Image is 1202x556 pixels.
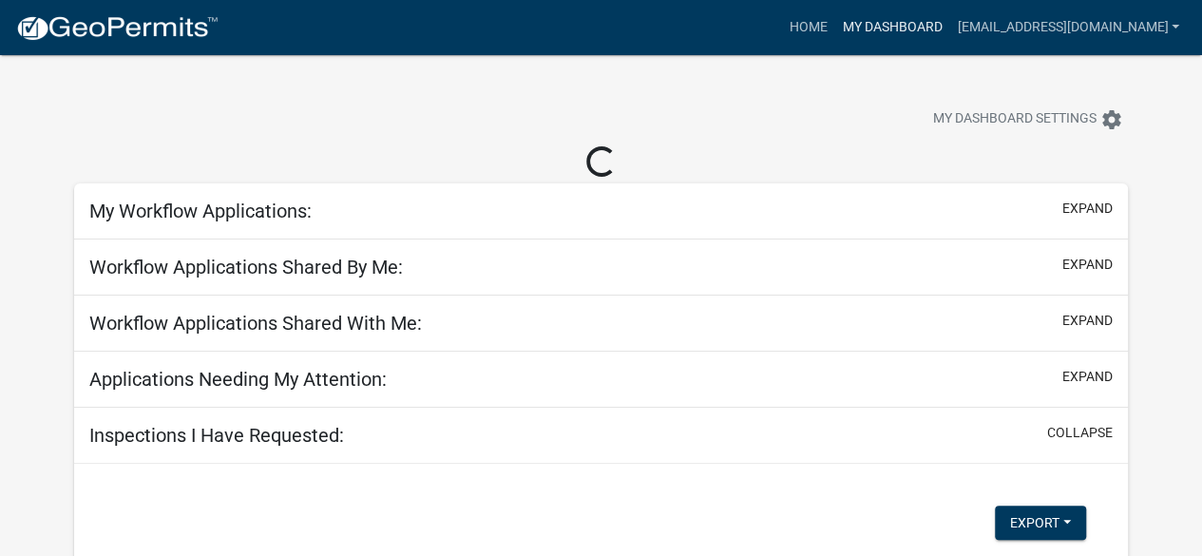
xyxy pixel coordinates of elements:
button: expand [1062,311,1113,331]
i: settings [1100,108,1123,131]
button: Export [995,506,1086,540]
button: collapse [1047,423,1113,443]
h5: Inspections I Have Requested: [89,424,344,447]
button: expand [1062,199,1113,219]
h5: Applications Needing My Attention: [89,368,387,391]
span: My Dashboard Settings [933,108,1097,131]
button: expand [1062,255,1113,275]
h5: Workflow Applications Shared By Me: [89,256,403,278]
a: My Dashboard [834,10,949,46]
h5: My Workflow Applications: [89,200,312,222]
button: expand [1062,367,1113,387]
h5: Workflow Applications Shared With Me: [89,312,422,335]
button: My Dashboard Settingssettings [918,101,1138,138]
a: Home [781,10,834,46]
a: [EMAIL_ADDRESS][DOMAIN_NAME] [949,10,1187,46]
